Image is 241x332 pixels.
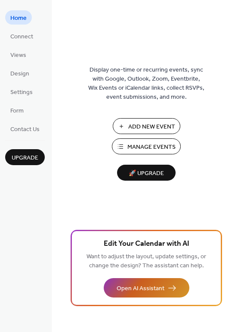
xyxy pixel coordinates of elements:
[5,122,45,136] a: Contact Us
[122,168,170,179] span: 🚀 Upgrade
[10,69,29,78] span: Design
[5,10,32,25] a: Home
[10,88,33,97] span: Settings
[127,143,176,152] span: Manage Events
[117,284,164,293] span: Open AI Assistant
[10,14,27,23] span: Home
[5,66,34,80] a: Design
[5,149,45,165] button: Upgrade
[12,153,38,163] span: Upgrade
[10,51,26,60] span: Views
[117,165,176,181] button: 🚀 Upgrade
[10,125,40,134] span: Contact Us
[87,251,206,272] span: Want to adjust the layout, update settings, or change the design? The assistant can help.
[10,32,33,41] span: Connect
[10,106,24,116] span: Form
[5,103,29,117] a: Form
[5,47,31,62] a: Views
[88,66,204,102] span: Display one-time or recurring events, sync with Google, Outlook, Zoom, Eventbrite, Wix Events or ...
[104,238,189,250] span: Edit Your Calendar with AI
[104,278,189,298] button: Open AI Assistant
[128,122,175,132] span: Add New Event
[112,138,181,154] button: Manage Events
[113,118,180,134] button: Add New Event
[5,85,38,99] a: Settings
[5,29,38,43] a: Connect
